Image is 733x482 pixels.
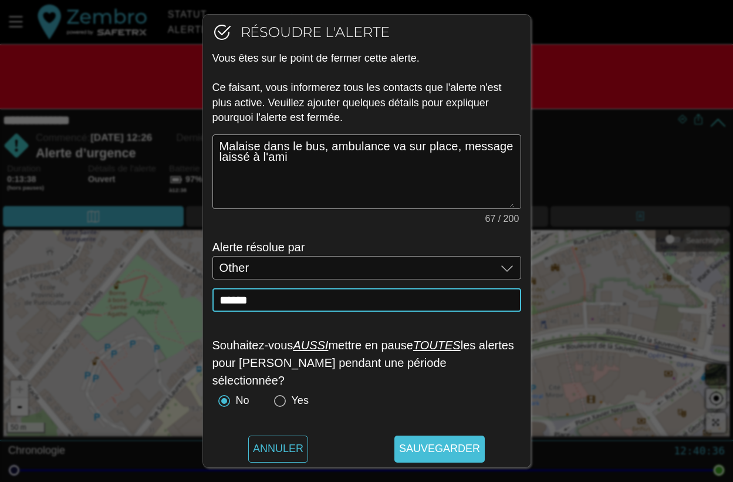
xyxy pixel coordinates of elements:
[413,339,461,352] u: TOUTES
[212,389,249,413] div: No
[292,394,309,407] div: Yes
[219,262,249,273] span: Other
[212,241,305,254] label: Alerte résolue par
[253,436,303,463] span: Annuler
[399,436,480,463] span: Sauvegarder
[293,339,328,352] u: AUSSI
[394,436,485,463] button: Sauvegarder
[236,394,249,407] div: No
[480,215,519,224] div: 67 / 200
[212,51,521,125] p: Vous êtes sur le point de fermer cette alerte. Ce faisant, vous informerez tous les contacts que ...
[268,389,309,413] div: Yes
[219,136,514,208] textarea: 67 / 200
[212,339,514,387] label: Souhaitez-vous mettre en pause les alertes pour [PERSON_NAME] pendant une période sélectionnée?
[241,23,390,41] span: Résoudre l'alerte
[248,436,308,463] button: Annuler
